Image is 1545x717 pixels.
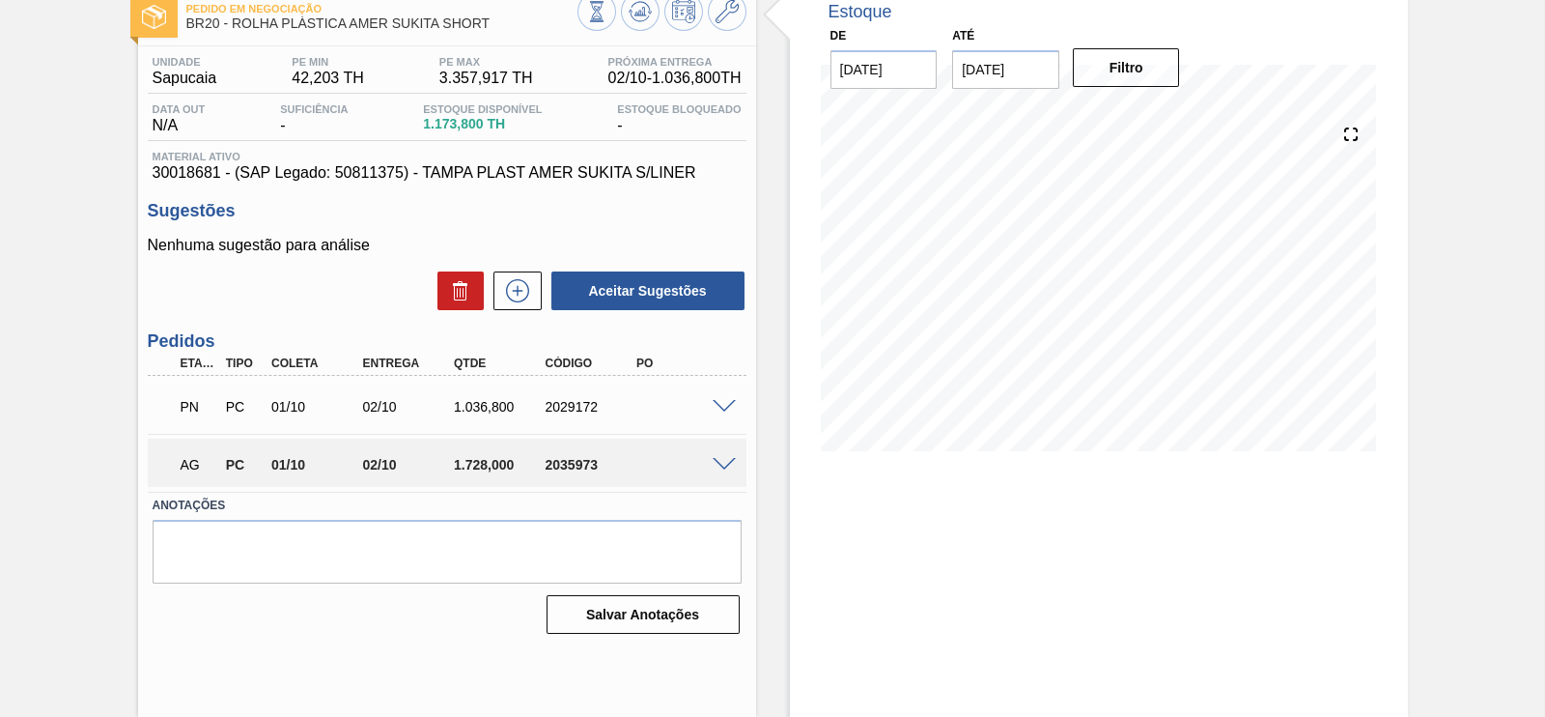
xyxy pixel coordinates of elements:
[280,103,348,115] span: Suficiência
[612,103,745,134] div: -
[148,237,746,254] p: Nenhuma sugestão para análise
[484,272,542,310] div: Nova sugestão
[358,399,459,415] div: 02/10/2025
[632,357,732,370] div: PO
[423,103,542,115] span: Estoque Disponível
[267,457,367,473] div: 01/10/2025
[148,103,211,134] div: N/A
[153,164,742,182] span: 30018681 - (SAP Legado: 50811375) - TAMPA PLAST AMER SUKITA S/LINER
[176,386,222,428] div: Pedido em Negociação
[541,357,641,370] div: Código
[186,3,577,14] span: Pedido em Negociação
[449,399,549,415] div: 1.036,800
[153,151,742,162] span: Material ativo
[186,16,577,31] span: BR20 - ROLHA PLÁSTICA AMER SUKITA SHORT
[542,270,746,312] div: Aceitar Sugestões
[221,399,267,415] div: Pedido de Compra
[547,595,740,634] button: Salvar Anotações
[292,70,363,87] span: 42,203 TH
[176,444,222,486] div: Aguardando Aprovação do Gestor
[153,103,206,115] span: Data out
[608,56,742,68] span: Próxima Entrega
[829,2,892,22] div: Estoque
[449,357,549,370] div: Qtde
[153,492,742,520] label: Anotações
[267,357,367,370] div: Coleta
[358,457,459,473] div: 02/10/2025
[267,399,367,415] div: 01/10/2025
[439,70,533,87] span: 3.357,917 TH
[148,331,746,352] h3: Pedidos
[428,272,484,310] div: Excluir Sugestões
[423,117,542,131] span: 1.173,800 TH
[952,29,974,43] label: Até
[551,272,744,310] button: Aceitar Sugestões
[221,457,267,473] div: Pedido de Compra
[952,50,1059,89] input: dd/mm/yyyy
[439,56,533,68] span: PE MAX
[153,56,217,68] span: Unidade
[181,457,217,473] p: AG
[541,457,641,473] div: 2035973
[449,457,549,473] div: 1.728,000
[292,56,363,68] span: PE MIN
[181,399,217,415] p: PN
[176,357,222,370] div: Etapa
[830,50,938,89] input: dd/mm/yyyy
[830,29,847,43] label: De
[617,103,741,115] span: Estoque Bloqueado
[541,399,641,415] div: 2029172
[221,357,267,370] div: Tipo
[142,5,166,29] img: Ícone
[153,70,217,87] span: Sapucaia
[275,103,352,134] div: -
[358,357,459,370] div: Entrega
[1073,48,1180,87] button: Filtro
[608,70,742,87] span: 02/10 - 1.036,800 TH
[148,201,746,221] h3: Sugestões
